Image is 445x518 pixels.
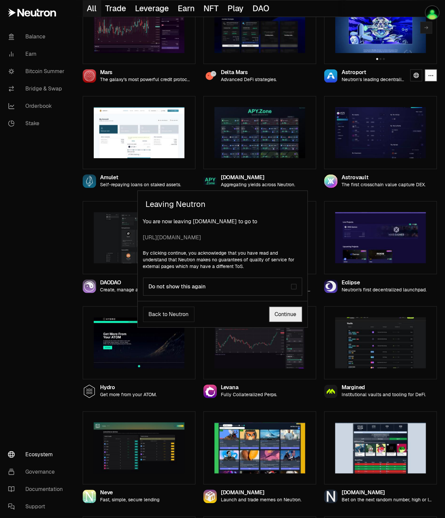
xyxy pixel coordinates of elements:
span: [URL][DOMAIN_NAME] [143,234,302,242]
h2: Leaving Neutron [138,191,308,218]
div: Do not show this again [149,283,291,290]
p: By clicking continue, you acknowledge that you have read and understand that Neutron makes no gua... [143,250,302,270]
p: You are now leaving [DOMAIN_NAME] to go to [143,218,302,242]
button: Back to Neutron [143,307,194,322]
button: Do not show this again [291,284,297,289]
a: Continue [269,307,302,322]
